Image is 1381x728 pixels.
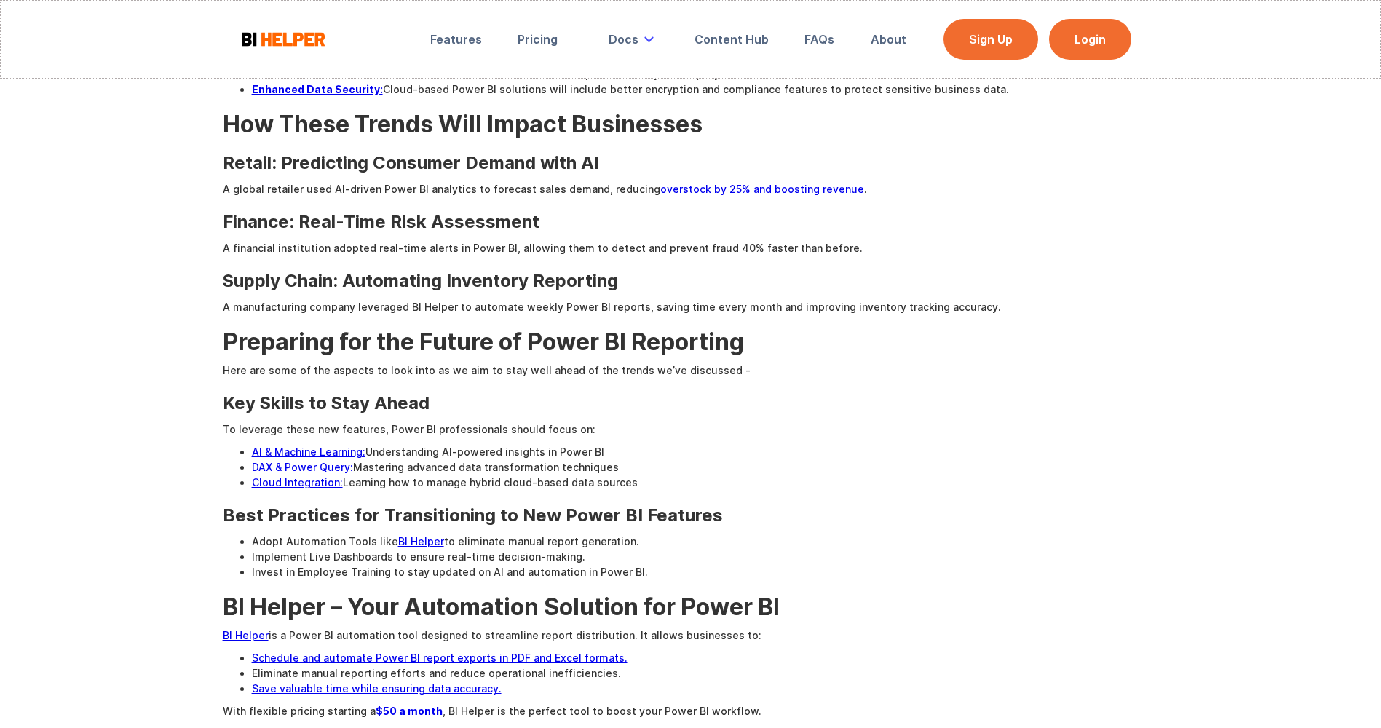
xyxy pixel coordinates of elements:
p: is a Power BI automation tool designed to streamline report distribution. It allows businesses to: [223,628,1159,643]
a: Content Hub [684,23,779,55]
a: Login [1049,19,1131,60]
div: About [871,32,906,47]
div: Docs [609,32,638,47]
p: To leverage these new features, Power BI professionals should focus on: [223,422,1159,437]
h2: How These Trends Will Impact Businesses [223,111,1159,138]
p: A financial institution adopted real-time alerts in Power BI, allowing them to detect and prevent... [223,240,1159,256]
li: Invest in Employee Training to stay updated on AI and automation in Power BI. [252,564,1159,579]
li: Cloud-based Power BI solutions will include better encryption and compliance features to protect ... [252,82,1159,97]
a: BI Helper [223,629,269,641]
h3: Supply Chain: Automating Inventory Reporting [223,270,1159,292]
a: Save valuable time while ensuring data accuracy. [252,682,502,695]
a: Cloud Integration: [252,476,343,488]
a: Pricing [507,23,568,55]
h3: Finance: Real-Time Risk Assessment [223,211,1159,233]
h3: Key Skills to Stay Ahead [223,392,1159,414]
a: DAX & Power Query: [252,461,353,473]
div: Content Hub [695,32,769,47]
p: Here are some of the aspects to look into as we aim to stay well ahead of the trends we’ve discus... [223,363,1159,378]
p: A global retailer used AI-driven Power BI analytics to forecast sales demand, reducing . [223,181,1159,197]
li: Adopt Automation Tools like to eliminate manual report generation. [252,534,1159,549]
a: AI & Machine Learning: [252,446,365,458]
a: BI Helper [398,535,444,547]
p: A manufacturing company leveraged BI Helper to automate weekly Power BI reports, saving time ever... [223,299,1159,314]
li: Learning how to manage hybrid cloud-based data sources [252,475,1159,490]
a: Schedule and automate Power BI report exports in PDF and Excel formats. [252,652,628,664]
div: Pricing [518,32,558,47]
a: overstock by 25% and boosting revenue [660,183,864,195]
a: FAQs [794,23,844,55]
h3: Best Practices for Transitioning to New Power BI Features [223,505,1159,526]
a: $50 a month [376,705,443,717]
li: Understanding AI-powered insights in Power BI [252,444,1159,459]
li: Mastering advanced data transformation techniques [252,459,1159,475]
a: Sign Up [943,19,1038,60]
h3: Retail: Predicting Consumer Demand with AI [223,152,1159,174]
a: About [860,23,917,55]
h2: BI Helper – Your Automation Solution for Power BI [223,594,1159,620]
a: Enhanced Data Security: [252,83,383,95]
h2: Preparing for the Future of Power BI Reporting [223,329,1159,355]
p: With flexible pricing starting a , BI Helper is the perfect tool to boost your Power BI workflow. [223,703,1159,719]
li: Eliminate manual reporting efforts and reduce operational inefficiencies. [252,665,1159,681]
a: Features [420,23,492,55]
div: FAQs [804,32,834,47]
li: Implement Live Dashboards to ensure real-time decision-making. [252,549,1159,564]
div: Docs [598,23,669,55]
div: Features [430,32,482,47]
